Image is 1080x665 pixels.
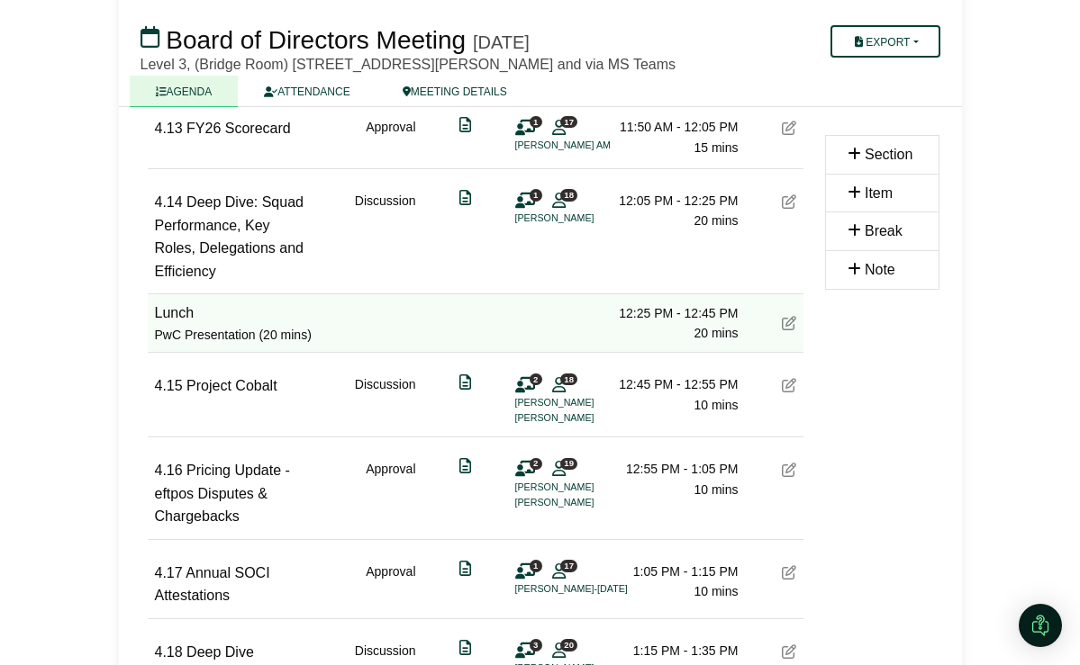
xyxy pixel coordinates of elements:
span: 15 mins [694,140,738,155]
span: 10 mins [694,482,738,497]
div: Discussion [355,374,416,426]
div: Open Intercom Messenger [1019,604,1062,647]
span: Lunch [155,305,195,320]
div: 11:50 AM - 12:05 PM [613,117,739,137]
span: 20 mins [694,213,738,228]
div: Discussion [355,191,416,283]
div: PwC Presentation (20 mins) [155,325,312,345]
span: 18 [560,373,577,385]
span: 20 [560,639,577,651]
span: 17 [560,116,577,128]
span: Board of Directors Meeting [166,26,466,54]
a: AGENDA [130,76,239,107]
div: Approval [366,117,415,157]
span: 1 [530,560,542,571]
div: 1:05 PM - 1:15 PM [613,562,739,581]
span: 2 [530,458,542,470]
button: Export [830,25,939,58]
span: 20 mins [694,326,738,340]
div: 1:15 PM - 1:35 PM [613,641,739,661]
span: FY26 Scorecard [186,121,291,136]
span: 4.16 [155,463,183,478]
div: Approval [366,459,415,528]
span: Break [865,223,903,238]
span: 19 [560,458,577,470]
span: 18 [560,189,577,201]
span: 4.13 [155,121,183,136]
span: Pricing Update - eftpos Disputes & Chargebacks [155,463,290,524]
li: [PERSON_NAME] [515,410,650,426]
a: MEETING DETAILS [377,76,533,107]
div: 12:45 PM - 12:55 PM [613,374,739,394]
span: 4.18 [155,644,183,660]
span: Section [865,147,912,162]
div: 12:55 PM - 1:05 PM [613,459,739,479]
li: [PERSON_NAME] [515,480,650,495]
span: 10 mins [694,584,738,598]
span: 4.15 [155,378,183,393]
span: 4.14 [155,194,183,210]
span: Project Cobalt [186,378,277,393]
li: [PERSON_NAME]-[DATE] [515,581,650,597]
li: [PERSON_NAME] [515,211,650,226]
span: Deep Dive: Squad Performance, Key Roles, Delegations and Efficiency [155,194,304,279]
a: ATTENDANCE [238,76,376,107]
div: 12:25 PM - 12:45 PM [613,303,739,323]
li: [PERSON_NAME] [515,395,650,410]
li: [PERSON_NAME] [515,495,650,510]
span: Note [865,262,895,277]
li: [PERSON_NAME] AM [515,138,650,153]
span: 1 [530,116,542,128]
div: Approval [366,562,415,607]
span: 2 [530,373,542,385]
div: [DATE] [473,31,530,53]
span: Annual SOCI Attestations [155,565,270,604]
span: 3 [530,639,542,651]
span: Level 3, (Bridge Room) [STREET_ADDRESS][PERSON_NAME] and via MS Teams [141,57,676,72]
span: 10 mins [694,398,738,412]
span: 4.17 [155,565,183,580]
span: 17 [560,560,577,571]
span: 1 [530,189,542,201]
div: 12:05 PM - 12:25 PM [613,191,739,211]
span: Item [865,185,893,201]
